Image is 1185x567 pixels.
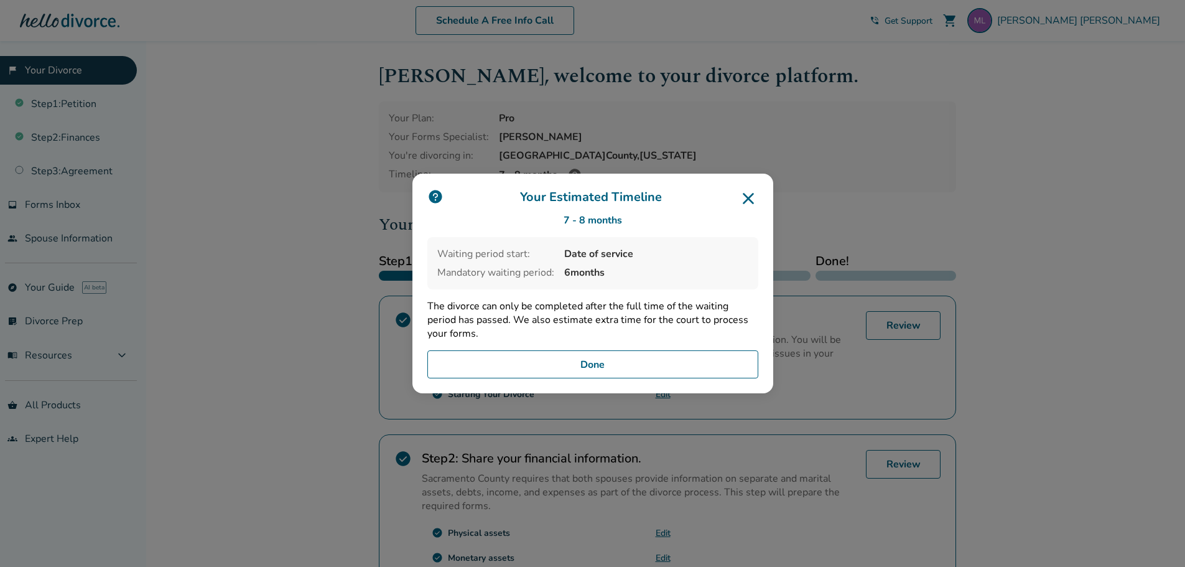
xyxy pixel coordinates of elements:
[427,189,444,205] img: icon
[437,266,554,279] span: Mandatory waiting period:
[564,266,748,279] span: 6 months
[427,350,758,379] button: Done
[1123,507,1185,567] iframe: Chat Widget
[427,189,758,209] h3: Your Estimated Timeline
[564,247,748,261] span: Date of service
[427,213,758,227] div: 7 - 8 months
[437,247,554,261] span: Waiting period start:
[427,299,758,340] p: The divorce can only be completed after the full time of the waiting period has passed. We also e...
